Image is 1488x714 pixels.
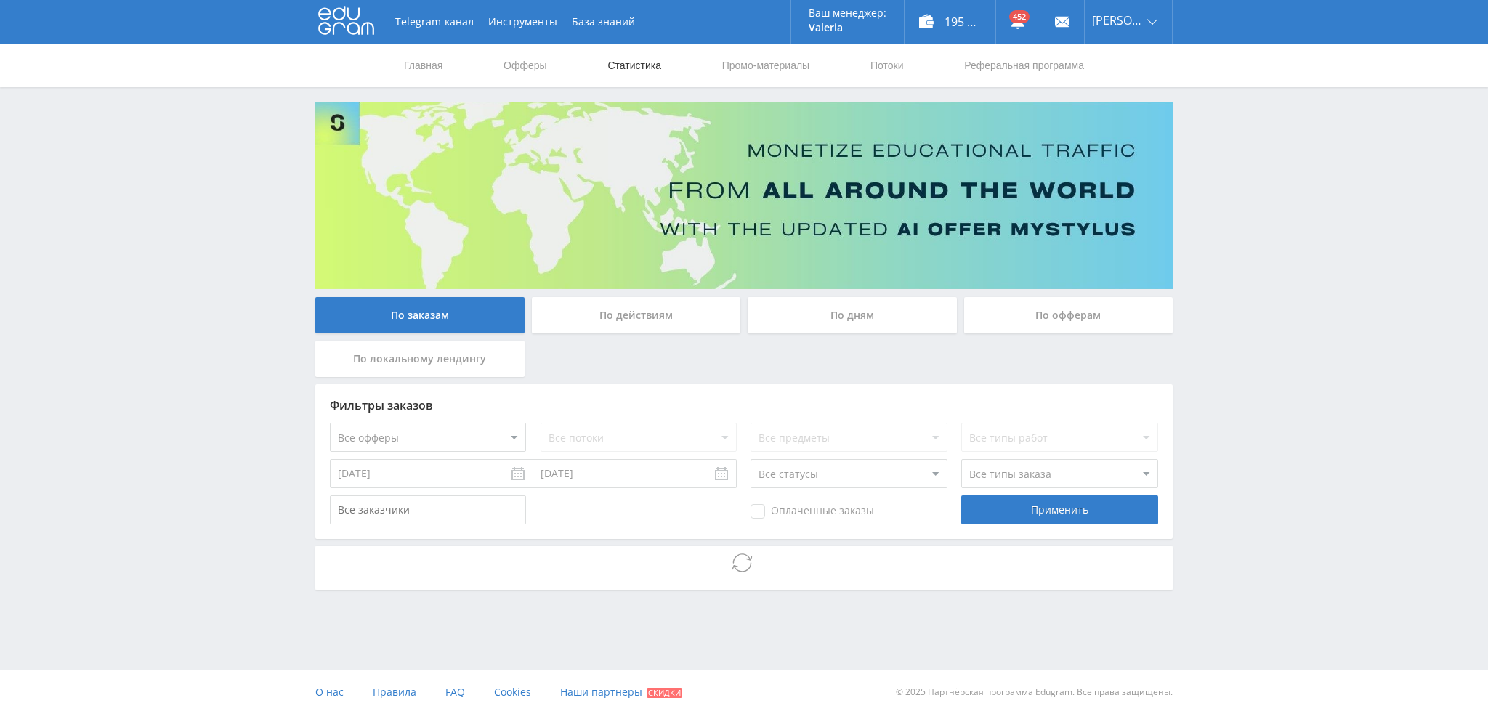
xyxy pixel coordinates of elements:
p: Valeria [809,22,886,33]
span: Оплаченные заказы [751,504,874,519]
a: Потоки [869,44,905,87]
span: Правила [373,685,416,699]
a: Офферы [502,44,549,87]
a: Правила [373,670,416,714]
a: Наши партнеры Скидки [560,670,682,714]
span: FAQ [445,685,465,699]
a: О нас [315,670,344,714]
div: По офферам [964,297,1173,333]
a: Реферальная программа [963,44,1085,87]
a: Промо-материалы [721,44,811,87]
div: © 2025 Партнёрская программа Edugram. Все права защищены. [751,670,1173,714]
span: Скидки [647,688,682,698]
span: [PERSON_NAME] [1092,15,1143,26]
div: По заказам [315,297,525,333]
span: Cookies [494,685,531,699]
div: По локальному лендингу [315,341,525,377]
img: Banner [315,102,1173,289]
input: Все заказчики [330,495,526,524]
div: По действиям [532,297,741,333]
a: Статистика [606,44,663,87]
div: По дням [748,297,957,333]
div: Применить [961,495,1157,524]
a: FAQ [445,670,465,714]
a: Cookies [494,670,531,714]
div: Фильтры заказов [330,399,1158,412]
span: О нас [315,685,344,699]
p: Ваш менеджер: [809,7,886,19]
a: Главная [403,44,444,87]
span: Наши партнеры [560,685,642,699]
